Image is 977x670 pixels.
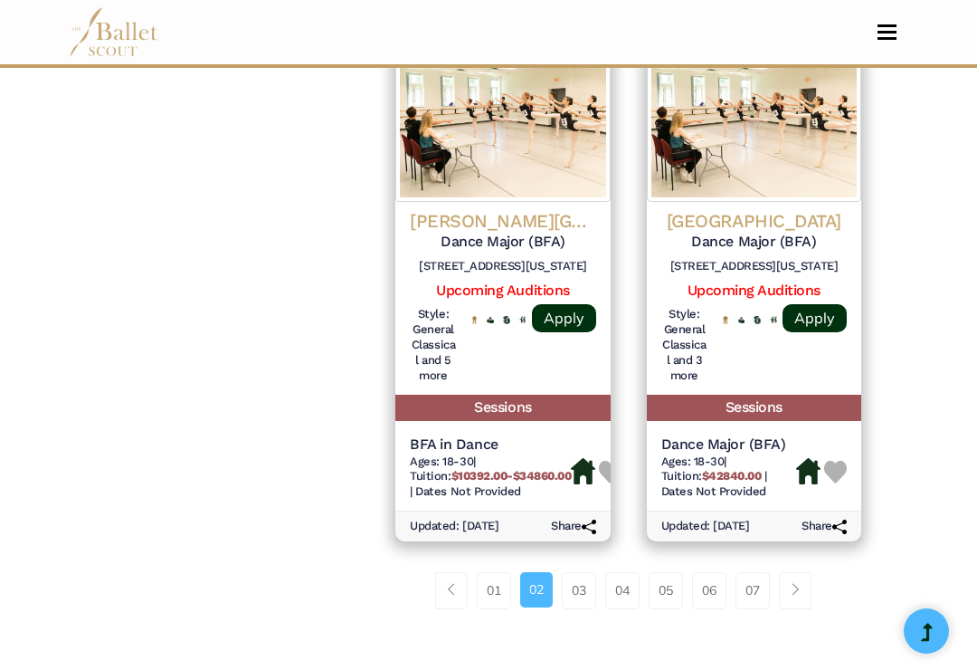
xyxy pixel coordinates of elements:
[770,316,777,323] img: In Person
[661,259,847,274] h6: [STREET_ADDRESS][US_STATE]
[722,316,729,325] img: National
[824,461,847,483] img: Heart
[735,572,770,608] a: 07
[451,469,572,483] b: $10392.00-$34860.00
[410,455,571,501] h6: | |
[605,572,640,608] a: 04
[661,519,750,534] h6: Updated: [DATE]
[571,458,595,485] img: Housing Available
[647,395,861,421] h5: Sessions
[599,461,621,483] img: Heart
[520,572,553,607] a: 02
[415,484,520,498] span: Dates Not Provided
[487,317,494,323] img: Offers Financial Aid
[688,282,820,299] a: Upcoming Auditions
[783,304,847,332] a: Apply
[562,572,596,608] a: 03
[410,469,571,483] span: Tuition:
[661,307,707,384] h6: Style: General Classical and 3 more
[661,233,847,252] h5: Dance Major (BFA)
[410,233,595,252] h5: Dance Major (BFA)
[661,455,725,468] span: Ages: 18-30
[477,572,511,608] a: 01
[866,24,908,41] button: Toggle navigation
[661,455,796,501] h6: | |
[661,469,764,483] span: Tuition:
[410,455,473,468] span: Ages: 18-30
[661,435,796,455] h5: Dance Major (BFA)
[410,209,595,233] h4: [PERSON_NAME][GEOGRAPHIC_DATA][PERSON_NAME]
[519,316,526,323] img: In Person
[471,316,479,325] img: National
[395,21,610,202] img: Logo
[647,21,861,202] img: Logo
[649,572,683,608] a: 05
[410,519,498,534] h6: Updated: [DATE]
[395,395,610,421] h5: Sessions
[503,316,510,324] img: Offers Scholarship
[435,572,821,608] nav: Page navigation example
[702,469,762,483] b: $42840.00
[410,259,595,274] h6: [STREET_ADDRESS][US_STATE]
[410,435,571,455] h5: BFA in Dance
[551,519,596,534] h6: Share
[410,307,456,384] h6: Style: General Classical and 5 more
[802,519,847,534] h6: Share
[796,458,820,485] img: Housing Available
[661,209,847,233] h4: [GEOGRAPHIC_DATA]
[754,316,761,324] img: Offers Scholarship
[661,484,766,498] span: Dates Not Provided
[738,317,745,323] img: Offers Financial Aid
[692,572,726,608] a: 06
[436,282,569,299] a: Upcoming Auditions
[532,304,596,332] a: Apply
